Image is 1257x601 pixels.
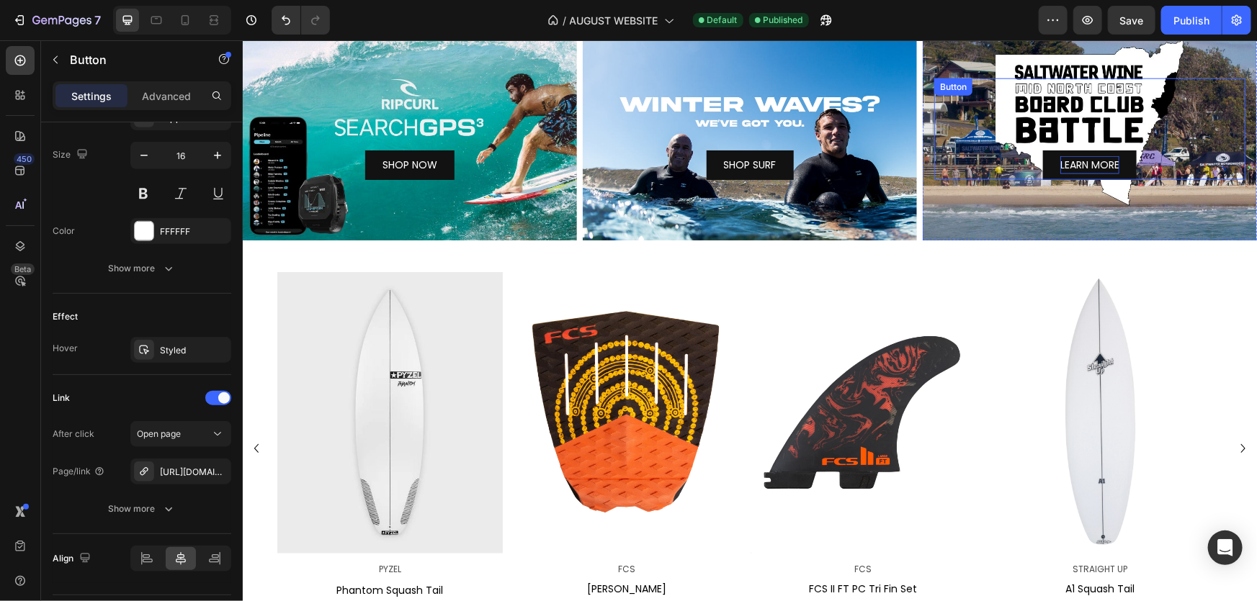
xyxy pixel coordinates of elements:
[481,116,534,134] p: SHOP SURF
[612,523,630,536] span: FCS
[567,542,675,556] span: FCS II FT PC Tri Fin Set
[53,145,91,165] div: Size
[14,153,35,165] div: 450
[53,465,105,478] div: Page/link
[989,397,1012,420] button: Carousel Next Arrow
[2,397,25,420] button: Carousel Back Arrow
[745,232,970,513] img: gempages_547951427142550475-fa05e297-565d-4762-9ab3-d777d0dfa69e.jpg
[375,523,393,536] span: FCS
[818,116,877,134] p: LEARN MORE
[707,14,738,27] span: Default
[109,502,176,516] div: Show more
[1161,6,1222,35] button: Publish
[160,225,228,238] div: FFFFFF
[35,232,260,513] img: gempages_547951427142550475-01dc9251-a875-46b3-9dbd-89cb8598c828.jpg
[53,428,94,440] div: After click
[1120,14,1144,27] span: Save
[1208,530,1243,565] div: Open Intercom Messenger
[109,261,176,276] div: Show more
[800,110,894,140] a: Rich Text Editor. Editing area: main
[160,466,228,479] div: [URL][DOMAIN_NAME]
[136,523,158,536] span: PYZEL
[830,523,885,536] span: STRAIGHT UP
[6,6,107,35] button: 7
[272,6,330,35] div: Undo/Redo
[53,310,78,323] div: Effect
[53,225,75,238] div: Color
[272,232,497,513] img: gempages_547951427142550475-c402fd14-b4bc-49cc-baeb-f7e8977b041c.jpg
[71,89,112,104] p: Settings
[344,542,424,556] span: [PERSON_NAME]
[142,89,191,104] p: Advanced
[53,496,231,522] button: Show more
[11,263,35,275] div: Beta
[464,110,551,140] a: SHOP SURF
[764,14,803,27] span: Published
[1173,13,1209,28] div: Publish
[1108,6,1155,35] button: Save
[130,421,231,447] button: Open page
[94,543,200,558] span: Phantom Squash Tail
[563,13,567,28] span: /
[53,342,78,355] div: Hover
[694,40,727,53] div: Button
[70,51,192,68] p: Button
[53,256,231,281] button: Show more
[823,542,892,556] span: A1 Squash Tail
[160,344,228,357] div: Styled
[53,392,70,405] div: Link
[137,428,181,439] span: Open page
[570,13,658,28] span: AUGUST WEBSITE
[53,549,94,569] div: Align
[508,232,733,513] img: gempages_547951427142550475-866f0a62-bfcb-4868-b7c6-d79ff7426947.jpg
[243,40,1257,601] iframe: Design area
[818,116,877,134] div: Rich Text Editor. Editing area: main
[94,12,101,29] p: 7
